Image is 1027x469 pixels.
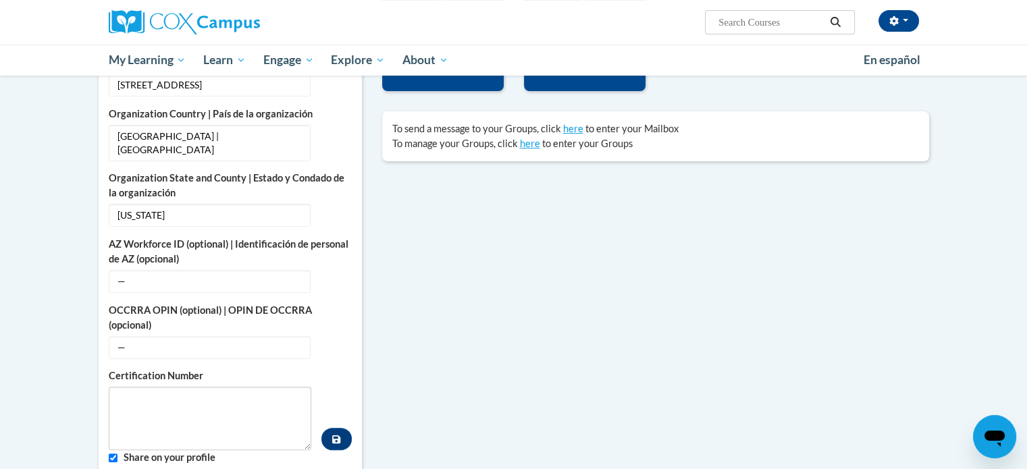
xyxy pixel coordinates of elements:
label: Organization State and County | Estado y Condado de la organización [109,171,352,200]
span: Explore [331,52,385,68]
a: Engage [255,45,323,76]
span: [STREET_ADDRESS] [109,74,311,96]
label: OCCRRA OPIN (optional) | OPIN DE OCCRRA (opcional) [109,303,352,333]
span: En español [864,53,920,67]
span: My Learning [108,52,186,68]
label: AZ Workforce ID (optional) | Identificación de personal de AZ (opcional) [109,237,352,267]
button: Account Settings [878,10,919,32]
span: Engage [263,52,314,68]
a: here [520,138,540,149]
a: Explore [322,45,394,76]
img: Cox Campus [109,10,260,34]
span: — [109,336,311,359]
label: Certification Number [109,368,312,383]
span: to enter your Groups [542,138,633,149]
span: To send a message to your Groups, click [392,123,561,134]
a: Learn [194,45,255,76]
a: En español [855,46,929,74]
span: About [402,52,448,68]
span: [GEOGRAPHIC_DATA] | [GEOGRAPHIC_DATA] [109,125,311,161]
input: Search Courses [717,14,825,30]
a: About [394,45,457,76]
span: Learn [203,52,246,68]
div: Main menu [88,45,939,76]
span: To manage your Groups, click [392,138,518,149]
a: here [563,123,583,134]
label: Share on your profile [124,450,352,465]
a: My Learning [100,45,195,76]
button: Search [825,14,845,30]
span: [US_STATE] [109,204,311,227]
span: — [109,270,311,293]
span: to enter your Mailbox [585,123,679,134]
label: Organization Country | País de la organización [109,107,352,121]
iframe: Button to launch messaging window [973,415,1016,458]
